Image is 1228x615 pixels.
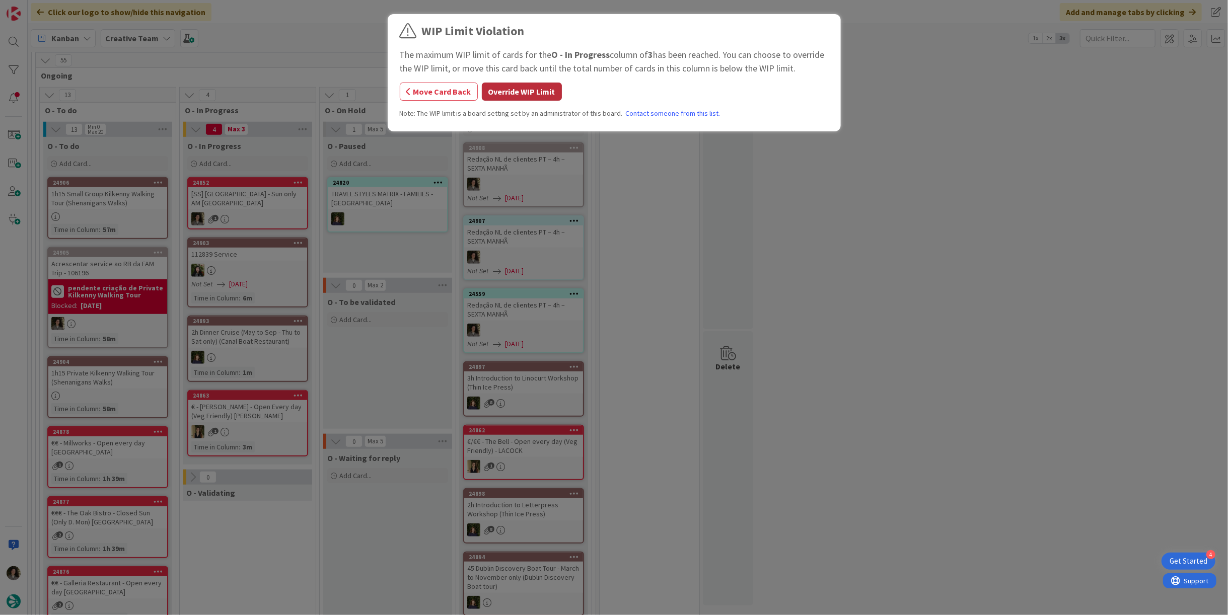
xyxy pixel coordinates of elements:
button: Move Card Back [400,83,478,101]
div: 4 [1206,550,1215,559]
div: WIP Limit Violation [422,22,525,40]
b: 3 [648,49,654,60]
span: Support [21,2,46,14]
a: Contact someone from this list. [626,108,720,119]
b: O - In Progress [552,49,610,60]
button: Override WIP Limit [482,83,562,101]
div: The maximum WIP limit of cards for the column of has been reached. You can choose to override the... [400,48,829,75]
div: Note: The WIP limit is a board setting set by an administrator of this board. [400,108,829,119]
div: Open Get Started checklist, remaining modules: 4 [1162,553,1215,570]
div: Get Started [1170,556,1207,566]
